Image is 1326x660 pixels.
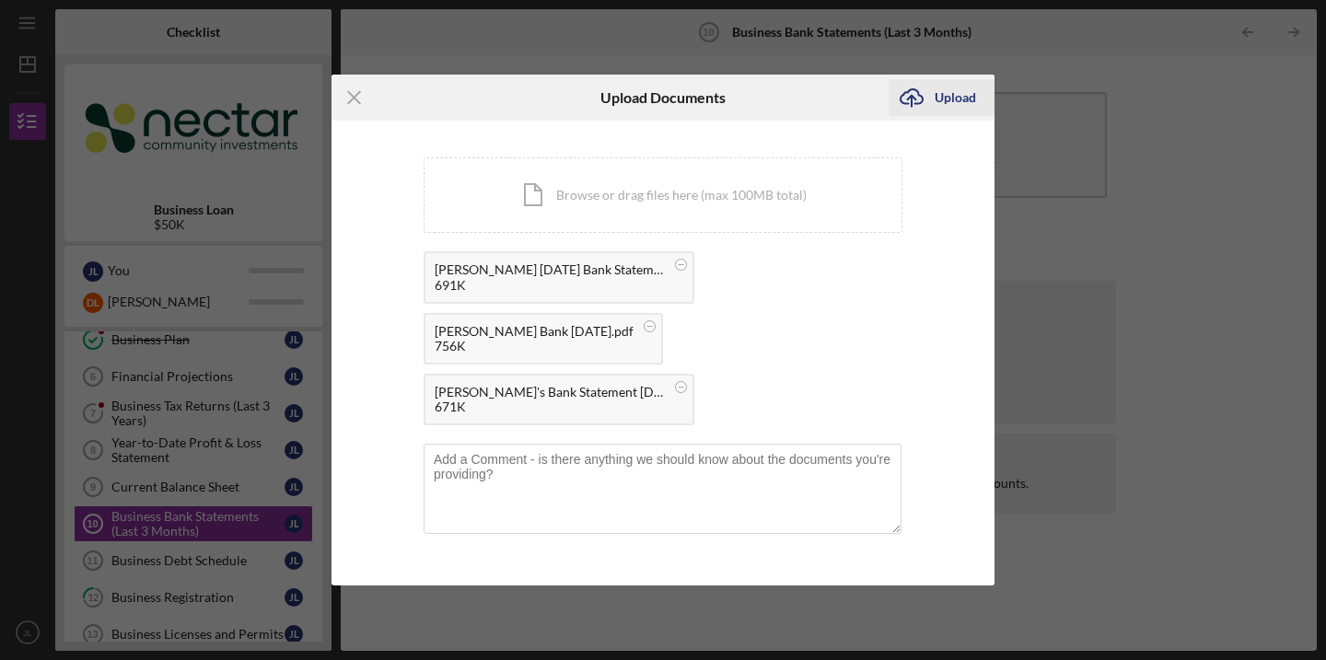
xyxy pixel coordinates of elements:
[435,278,665,293] div: 691K
[435,262,665,277] div: [PERSON_NAME] [DATE] Bank Statement .pdf
[600,89,726,106] h6: Upload Documents
[889,79,994,116] button: Upload
[435,399,665,414] div: 671K
[435,324,634,339] div: [PERSON_NAME] Bank [DATE].pdf
[435,339,634,353] div: 756K
[935,79,976,116] div: Upload
[435,385,665,399] div: [PERSON_NAME]'s Bank Statement [DATE].pdf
